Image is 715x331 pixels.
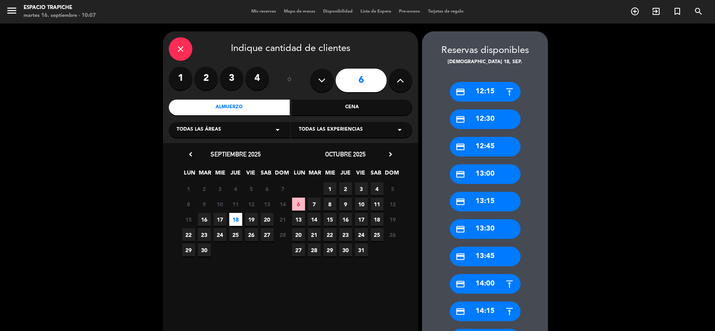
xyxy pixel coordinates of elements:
[261,182,274,195] span: 6
[673,7,682,16] i: turned_in_not
[339,244,352,256] span: 30
[456,279,466,289] i: credit_card
[292,244,305,256] span: 27
[355,182,368,195] span: 3
[214,213,227,226] span: 17
[183,168,196,181] span: LUN
[194,67,218,90] label: 2
[395,125,404,135] i: arrow_drop_down
[371,213,384,226] span: 18
[456,252,466,262] i: credit_card
[324,198,336,211] span: 8
[308,198,321,211] span: 7
[386,150,395,158] i: chevron_right
[385,168,398,181] span: DOM
[292,100,413,115] div: Cena
[355,228,368,241] span: 24
[371,182,384,195] span: 4
[199,168,212,181] span: MAR
[273,125,282,135] i: arrow_drop_down
[276,182,289,195] span: 7
[245,213,258,226] span: 19
[651,7,661,16] i: exit_to_app
[319,9,357,14] span: Disponibilidad
[324,228,336,241] span: 22
[355,198,368,211] span: 10
[292,228,305,241] span: 20
[24,4,96,12] div: Espacio Trapiche
[292,198,305,211] span: 6
[325,150,366,158] span: octubre 2025
[214,228,227,241] span: 24
[355,168,368,181] span: VIE
[198,198,211,211] span: 9
[24,12,96,20] div: martes 16. septiembre - 10:07
[198,213,211,226] span: 16
[450,219,521,239] div: 13:30
[694,7,703,16] i: search
[261,213,274,226] span: 20
[214,168,227,181] span: MIE
[324,244,336,256] span: 29
[6,5,18,19] button: menu
[456,115,466,124] i: credit_card
[339,228,352,241] span: 23
[261,198,274,211] span: 13
[198,182,211,195] span: 2
[395,9,424,14] span: Pre-acceso
[245,182,258,195] span: 5
[422,43,548,58] div: Reservas disponibles
[308,244,321,256] span: 28
[450,82,521,102] div: 12:15
[187,150,195,158] i: chevron_left
[456,307,466,316] i: credit_card
[339,198,352,211] span: 9
[169,37,412,61] div: Indique cantidad de clientes
[339,213,352,226] span: 16
[245,67,269,90] label: 4
[339,168,352,181] span: JUE
[355,213,368,226] span: 17
[456,197,466,207] i: credit_card
[386,213,399,226] span: 19
[182,244,195,256] span: 29
[450,137,521,156] div: 12:45
[355,244,368,256] span: 31
[182,198,195,211] span: 8
[386,198,399,211] span: 12
[214,182,227,195] span: 3
[198,244,211,256] span: 30
[229,168,242,181] span: JUE
[299,126,363,134] span: Todas las experiencias
[229,213,242,226] span: 18
[277,67,302,94] div: ó
[182,228,195,241] span: 22
[6,5,18,16] i: menu
[177,126,221,134] span: Todas las áreas
[386,228,399,241] span: 26
[220,67,243,90] label: 3
[630,7,640,16] i: add_circle_outline
[357,9,395,14] span: Lista de Espera
[309,168,322,181] span: MAR
[229,198,242,211] span: 11
[245,168,258,181] span: VIE
[450,302,521,321] div: 14:15
[280,9,319,14] span: Mapa de mesas
[292,213,305,226] span: 13
[210,150,261,158] span: septiembre 2025
[456,224,466,234] i: credit_card
[260,168,273,181] span: SAB
[182,182,195,195] span: 1
[424,9,468,14] span: Tarjetas de regalo
[182,213,195,226] span: 15
[169,67,192,90] label: 1
[229,182,242,195] span: 4
[339,182,352,195] span: 2
[293,168,306,181] span: LUN
[450,109,521,129] div: 12:30
[198,228,211,241] span: 23
[308,228,321,241] span: 21
[456,169,466,179] i: credit_card
[370,168,383,181] span: SAB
